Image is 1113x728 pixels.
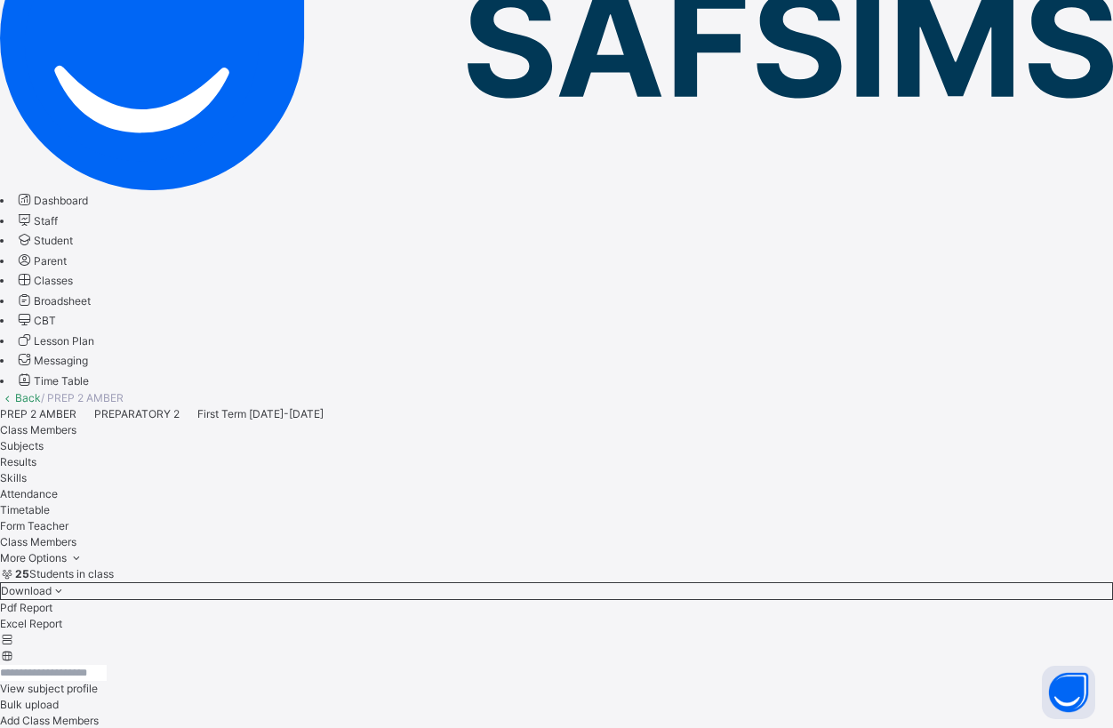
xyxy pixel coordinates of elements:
a: Student [15,234,73,247]
span: Student [34,234,73,247]
a: Dashboard [15,194,88,207]
span: Download [1,584,52,597]
a: Lesson Plan [15,334,94,348]
span: Staff [34,214,58,228]
span: First Term [DATE]-[DATE] [197,407,324,420]
span: Time Table [34,374,89,388]
a: Parent [15,254,67,268]
a: CBT [15,314,56,327]
span: Broadsheet [34,294,91,308]
span: PREPARATORY 2 [94,407,180,420]
span: Students in class [15,567,114,580]
span: Classes [34,274,73,287]
a: Back [15,391,41,404]
a: Time Table [15,374,89,388]
span: Parent [34,254,67,268]
a: Classes [15,274,73,287]
a: Staff [15,214,58,228]
span: / PREP 2 AMBER [41,391,124,404]
span: CBT [34,314,56,327]
a: Messaging [15,354,88,367]
span: Messaging [34,354,88,367]
button: Open asap [1042,666,1095,719]
span: Lesson Plan [34,334,94,348]
span: Dashboard [34,194,88,207]
a: Broadsheet [15,294,91,308]
b: 25 [15,567,29,580]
